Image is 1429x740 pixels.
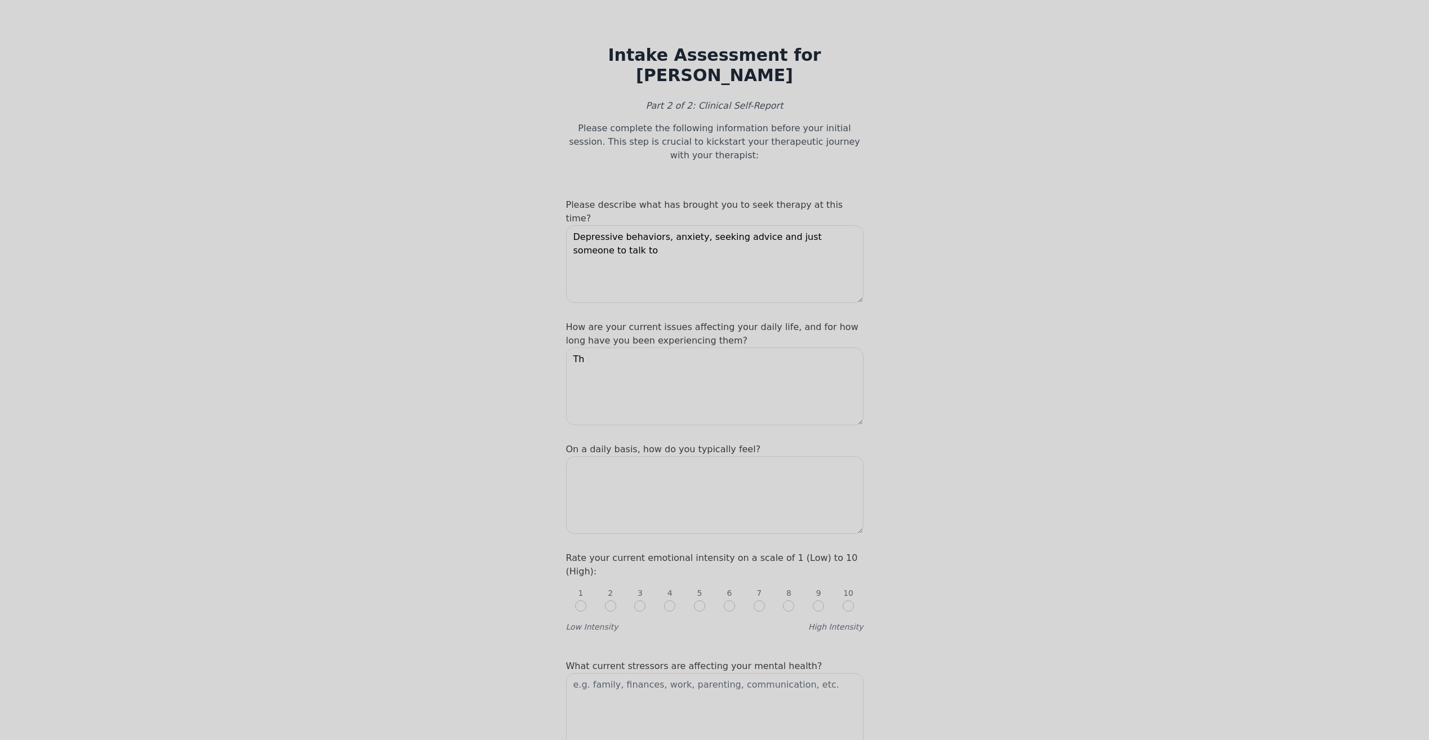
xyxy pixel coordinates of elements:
[566,322,858,346] label: How are your current issues affecting your daily life, and for how long have you been experiencin...
[566,444,761,454] label: On a daily basis, how do you typically feel?
[667,587,673,599] p: 4
[566,661,822,671] label: What current stressors are affecting your mental health?
[697,587,702,599] p: 5
[608,587,613,599] p: 2
[566,45,863,86] h1: Intake Assessment for [PERSON_NAME]
[638,587,643,599] p: 3
[578,587,583,599] p: 1
[566,552,858,577] label: Rate your current emotional intensity on a scale of 1 (Low) to 10 (High):
[566,347,863,425] textarea: Th
[566,225,863,303] textarea: Depressive behaviors, anxiety, seeking advice and just someone to talk to
[786,587,791,599] p: 8
[843,587,853,599] p: 10
[566,99,863,113] p: Part 2 of 2: Clinical Self-Report
[756,587,762,599] p: 7
[566,621,618,632] label: Low Intensity
[808,621,863,632] label: High Intensity
[816,587,821,599] p: 9
[566,199,843,224] label: Please describe what has brought you to seek therapy at this time?
[566,122,863,162] p: Please complete the following information before your initial session. This step is crucial to ki...
[727,587,732,599] p: 6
